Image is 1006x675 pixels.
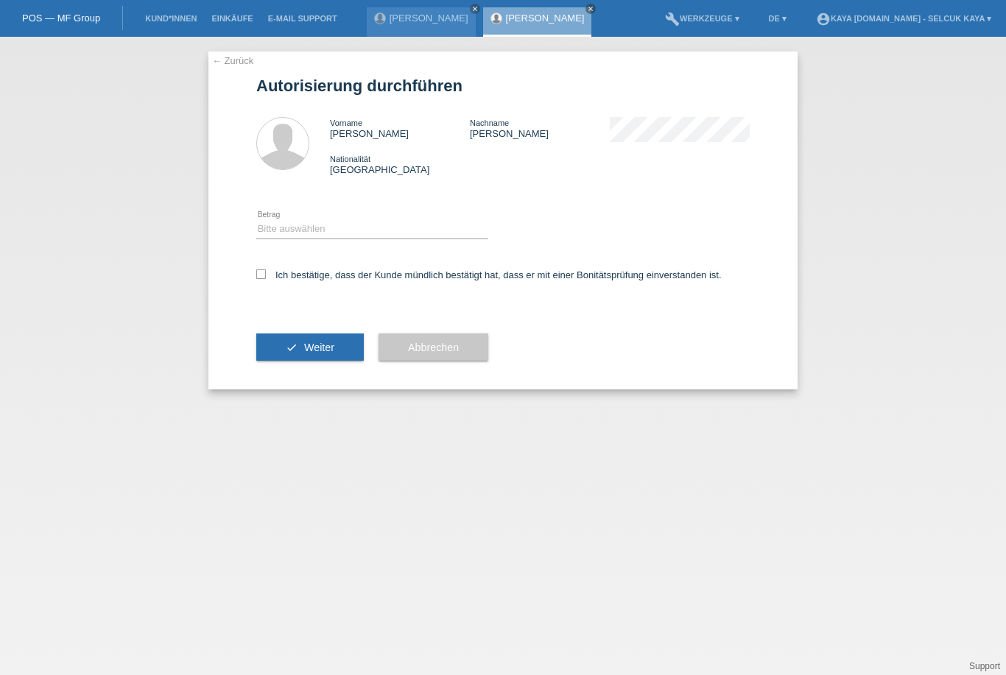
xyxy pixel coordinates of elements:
a: Kund*innen [138,14,204,23]
label: Ich bestätige, dass der Kunde mündlich bestätigt hat, dass er mit einer Bonitätsprüfung einversta... [256,269,722,280]
i: account_circle [816,12,831,26]
a: Einkäufe [204,14,260,23]
a: close [470,4,480,14]
a: ← Zurück [212,55,253,66]
span: Vorname [330,119,362,127]
a: close [585,4,596,14]
a: buildWerkzeuge ▾ [658,14,747,23]
a: DE ▾ [761,14,794,23]
span: Weiter [304,342,334,353]
a: [PERSON_NAME] [390,13,468,24]
a: Support [969,661,1000,671]
button: Abbrechen [379,333,488,361]
div: [PERSON_NAME] [330,117,470,139]
a: [PERSON_NAME] [506,13,585,24]
span: Nachname [470,119,509,127]
div: [PERSON_NAME] [470,117,610,139]
button: check Weiter [256,333,364,361]
a: account_circleKaya [DOMAIN_NAME] - Selcuk Kaya ▾ [809,14,999,23]
a: E-Mail Support [261,14,345,23]
span: Nationalität [330,155,370,163]
i: build [665,12,680,26]
i: close [471,5,479,13]
a: POS — MF Group [22,13,100,24]
h1: Autorisierung durchführen [256,77,750,95]
i: close [587,5,594,13]
span: Abbrechen [408,342,459,353]
i: check [286,342,298,353]
div: [GEOGRAPHIC_DATA] [330,153,470,175]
